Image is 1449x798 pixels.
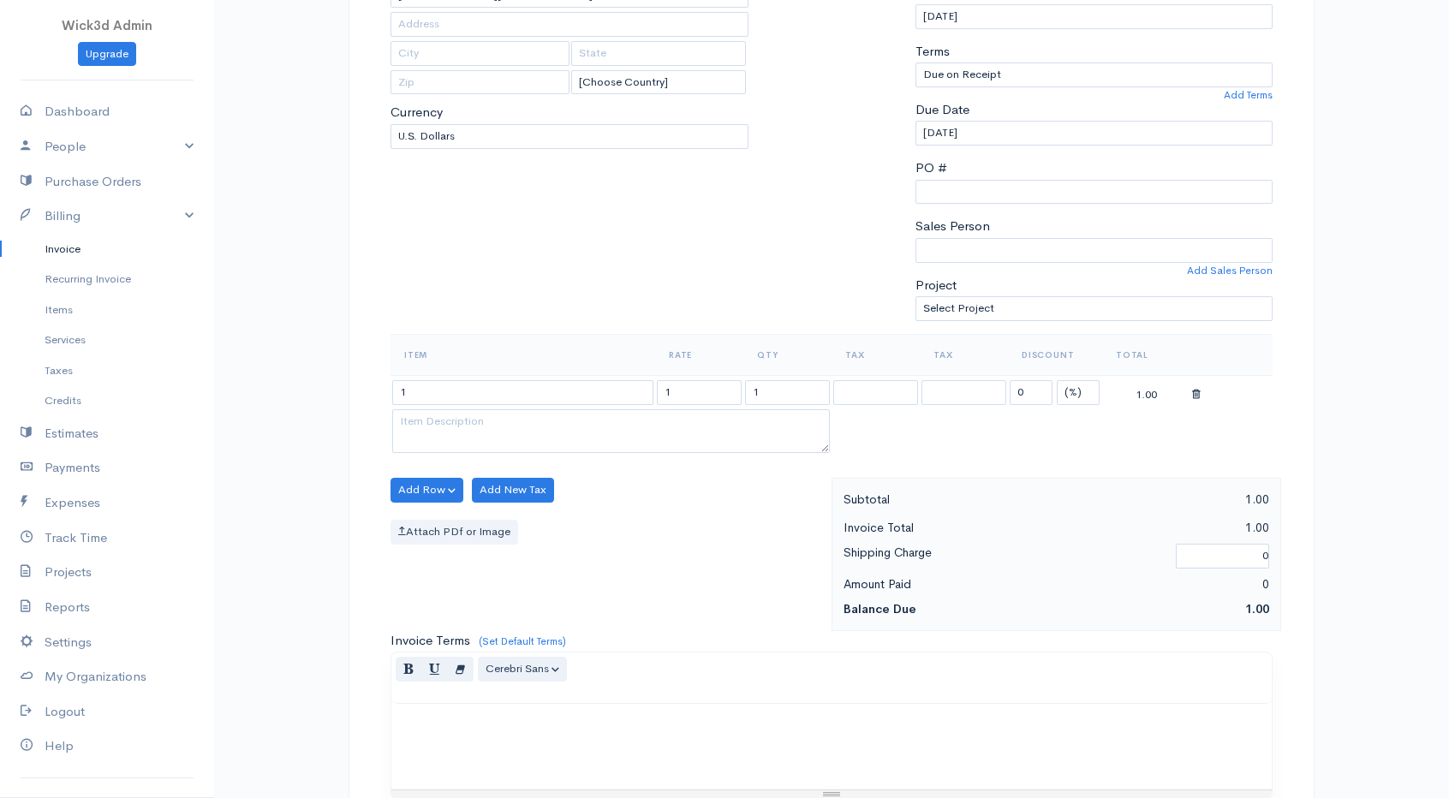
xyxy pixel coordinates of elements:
[835,542,1167,570] div: Shipping Charge
[915,158,947,178] label: PO #
[62,17,152,33] span: Wick3d Admin
[1057,517,1279,539] div: 1.00
[447,657,474,682] button: Remove Font Style (CTRL+\)
[391,12,748,37] input: Address
[655,334,743,375] th: Rate
[915,42,950,62] label: Terms
[835,574,1057,595] div: Amount Paid
[1187,263,1273,278] a: Add Sales Person
[835,517,1057,539] div: Invoice Total
[392,380,653,405] input: Item Name
[391,103,443,122] label: Currency
[835,489,1057,510] div: Subtotal
[391,334,655,375] th: Item
[391,631,470,651] label: Invoice Terms
[391,790,1272,798] div: Resize
[1245,601,1269,616] span: 1.00
[472,478,554,503] button: Add New Tax
[391,70,569,95] input: Zip
[743,334,832,375] th: Qty
[1104,382,1189,403] div: 1.00
[421,657,448,682] button: Underline (CTRL+U)
[915,121,1273,146] input: dd-mm-yyyy
[915,217,990,236] label: Sales Person
[1102,334,1190,375] th: Total
[915,100,969,120] label: Due Date
[391,41,569,66] input: City
[391,478,463,503] button: Add Row
[832,334,920,375] th: Tax
[486,661,549,676] span: Cerebri Sans
[844,601,916,616] strong: Balance Due
[479,634,566,648] a: (Set Default Terms)
[391,520,518,545] label: Attach PDf or Image
[1224,87,1273,103] a: Add Terms
[1008,334,1102,375] th: Discount
[78,42,136,67] a: Upgrade
[396,657,422,682] button: Bold (CTRL+B)
[478,657,567,682] button: Font Family
[915,4,1273,29] input: dd-mm-yyyy
[571,41,747,66] input: State
[1057,489,1279,510] div: 1.00
[915,276,957,295] label: Project
[1057,574,1279,595] div: 0
[920,334,1008,375] th: Tax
